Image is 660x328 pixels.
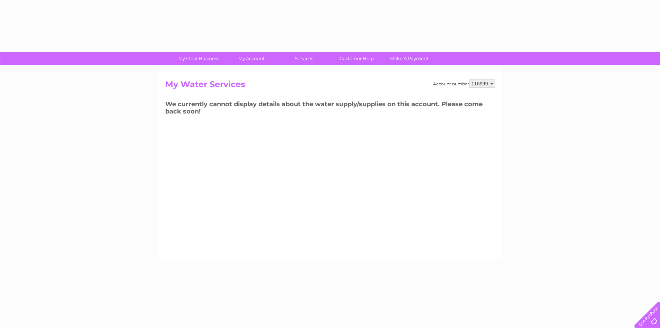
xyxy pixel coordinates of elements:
h3: We currently cannot display details about the water supply/supplies on this account. Please come ... [165,99,495,118]
a: My Clear Business [170,52,227,65]
div: Account number [433,79,495,88]
a: My Account [223,52,280,65]
a: Make A Payment [381,52,438,65]
a: Customer Help [328,52,385,65]
h2: My Water Services [165,79,495,93]
a: Services [275,52,333,65]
